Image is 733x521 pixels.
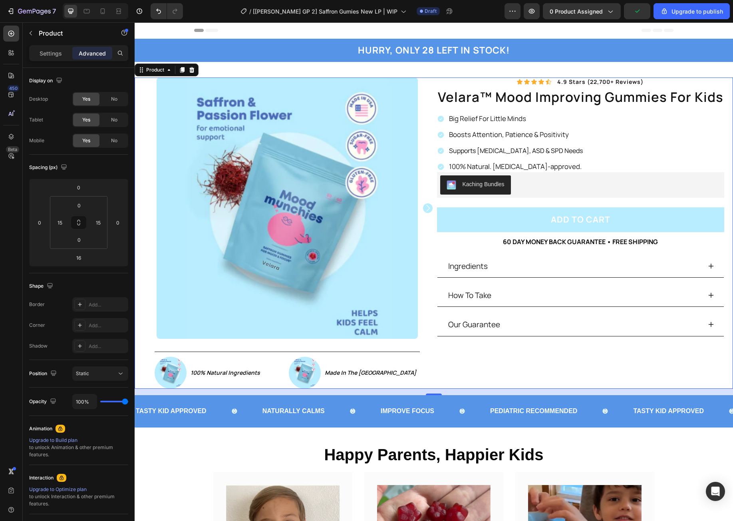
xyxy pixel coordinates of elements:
[29,301,45,308] div: Border
[3,3,60,19] button: 7
[71,181,87,193] input: 0
[111,95,117,103] span: No
[416,190,476,205] div: Add to cart
[314,266,357,280] p: How To Take
[314,92,448,101] p: Big Relief For Little Minds
[72,366,128,381] button: Static
[314,140,448,149] p: 100% Natural. [MEDICAL_DATA]-approved.
[89,322,126,329] div: Add...
[312,158,322,167] img: KachingBundles.png
[151,3,183,19] div: Undo/Redo
[71,234,87,246] input: 0px
[660,7,723,16] div: Upgrade to publish
[135,22,733,521] iframe: Design area
[112,217,124,229] input: 0
[29,76,64,86] div: Display on
[89,343,126,350] div: Add...
[111,137,117,144] span: No
[82,137,90,144] span: Yes
[314,108,448,117] p: Boosts Attention, Patience & Positivity
[543,3,621,19] button: 0 product assigned
[246,383,300,395] p: IMPROVE FOCUS
[314,295,366,309] p: Our Guarantee
[82,95,90,103] span: Yes
[79,49,106,58] p: Advanced
[356,383,443,395] p: PEDIATRIC RECOMMENDED
[29,437,128,444] div: Upgrade to Build plan
[56,346,125,354] strong: 100% Natural Ingredients
[73,394,97,409] input: Auto
[34,217,46,229] input: 0
[128,383,190,395] p: NATURALLY CALMS
[328,158,370,166] div: Kaching Bundles
[20,334,52,366] img: gempages_586040185100174109-81e2574e-91f4-41f8-8025-3c4d25ca0810.png
[654,3,730,19] button: Upgrade to publish
[40,49,62,58] p: Settings
[29,95,48,103] div: Desktop
[89,301,126,308] div: Add...
[423,56,509,63] p: 4.9 stars (22,700+ reviews)
[29,342,48,350] div: Shadow
[314,237,353,251] p: Ingredients
[29,162,69,173] div: Spacing (px)
[8,85,19,91] div: 450
[71,199,87,211] input: 0px
[92,217,104,229] input: 15px
[29,486,128,493] div: Upgrade to Optimize plan
[54,217,66,229] input: 15px
[111,116,117,123] span: No
[29,116,43,123] div: Tablet
[29,368,58,379] div: Position
[6,146,19,153] div: Beta
[190,345,284,355] p: Made In The [GEOGRAPHIC_DATA]
[29,474,54,481] div: Interaction
[82,116,90,123] span: Yes
[39,28,107,38] p: Product
[29,396,58,407] div: Opacity
[29,322,45,329] div: Corner
[425,8,437,15] span: Draft
[288,181,298,191] button: Carousel Next Arrow
[10,44,31,51] div: Product
[29,437,128,458] div: to unlock Animation & other premium features.
[52,6,56,16] p: 7
[1,383,72,395] p: TASTY KID APPROVED
[6,421,592,443] h2: Happy Parents, Happier Kids
[71,252,87,264] input: 16
[29,281,55,292] div: Shape
[76,370,89,376] span: Static
[249,7,251,16] span: /
[253,7,397,16] span: [[PERSON_NAME] GP 2] Saffron Gumies New LP | WIP
[29,425,52,432] div: Animation
[314,124,448,133] span: Supports [MEDICAL_DATA], ASD & SPD Needs
[550,7,603,16] span: 0 product assigned
[368,214,523,225] p: 60 DAY MONEY BACK GUARANTEE • FREE SHIPPING
[302,185,590,210] button: Add to cart
[29,137,44,144] div: Mobile
[154,334,186,366] img: gempages_586040185100174109-81e2574e-91f4-41f8-8025-3c4d25ca0810.png
[29,486,128,507] div: to unlock Interaction & other premium features.
[302,66,590,84] h1: velara™ mood improving gummies for kids
[306,153,376,172] button: Kaching Bundles
[499,383,569,395] p: TASTY KID APPROVED
[706,482,725,501] div: Open Intercom Messenger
